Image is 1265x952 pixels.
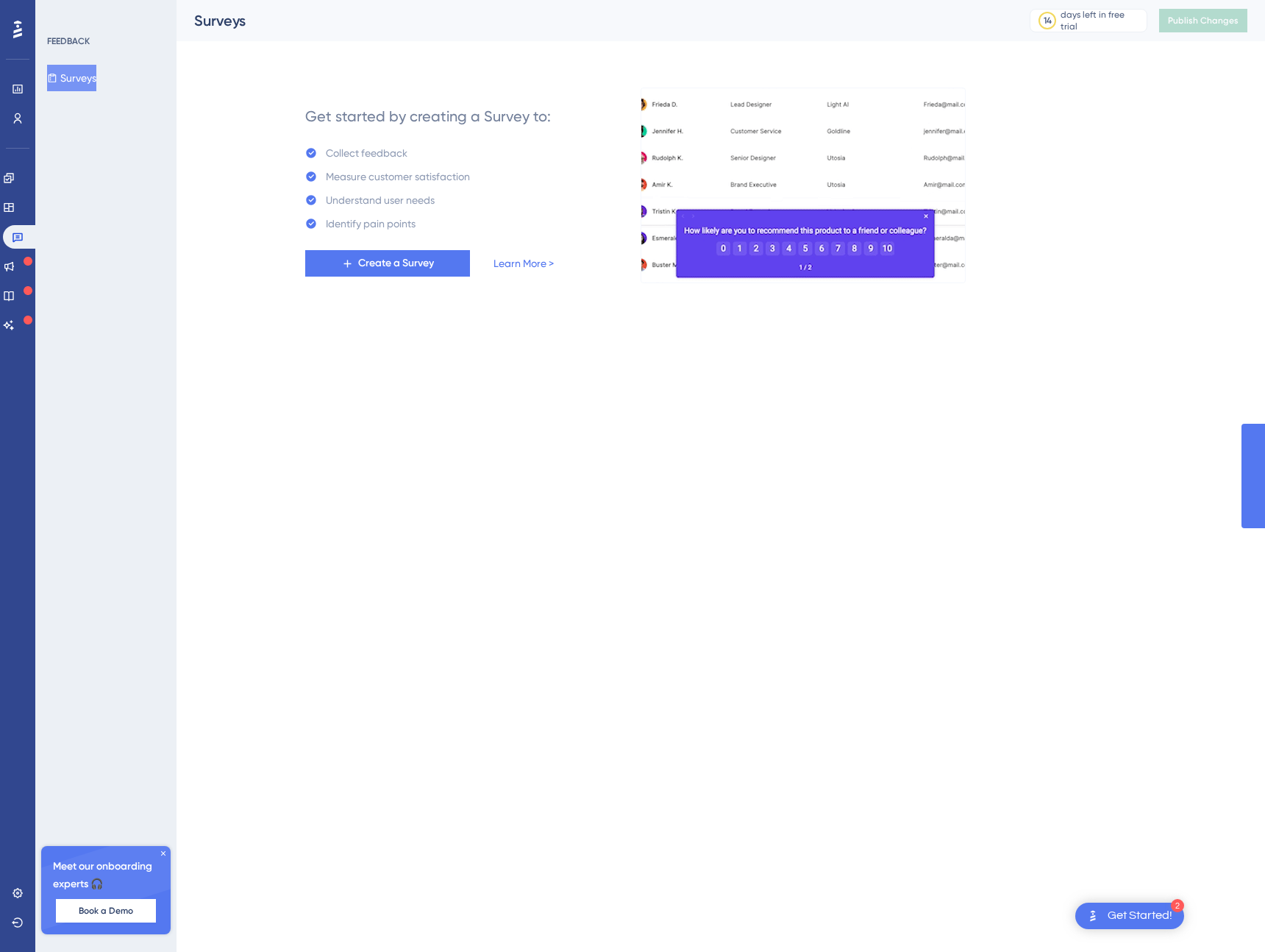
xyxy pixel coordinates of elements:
[1075,903,1184,929] div: Open Get Started! checklist, remaining modules: 2
[493,255,554,272] a: Learn More >
[1061,9,1142,32] div: days left in free trial
[47,35,90,47] div: FEEDBACK
[47,65,96,91] button: Surveys
[1108,908,1172,924] div: Get Started!
[305,250,470,277] button: Create a Survey
[194,10,993,31] div: Surveys
[326,168,470,185] div: Measure customer satisfaction
[1044,15,1052,26] div: 14
[326,191,435,209] div: Understand user needs
[53,858,159,893] span: Meet our onboarding experts 🎧
[1171,899,1184,912] div: 2
[305,106,551,127] div: Get started by creating a Survey to:
[1168,15,1239,26] span: Publish Changes
[56,899,156,923] button: Book a Demo
[1159,9,1247,32] button: Publish Changes
[79,905,133,917] span: Book a Demo
[1203,894,1247,938] iframe: UserGuiding AI Assistant Launcher
[1084,907,1102,925] img: launcher-image-alternative-text
[326,215,416,232] div: Identify pain points
[641,88,966,283] img: b81bf5b5c10d0e3e90f664060979471a.gif
[326,144,407,162] div: Collect feedback
[358,255,434,272] span: Create a Survey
